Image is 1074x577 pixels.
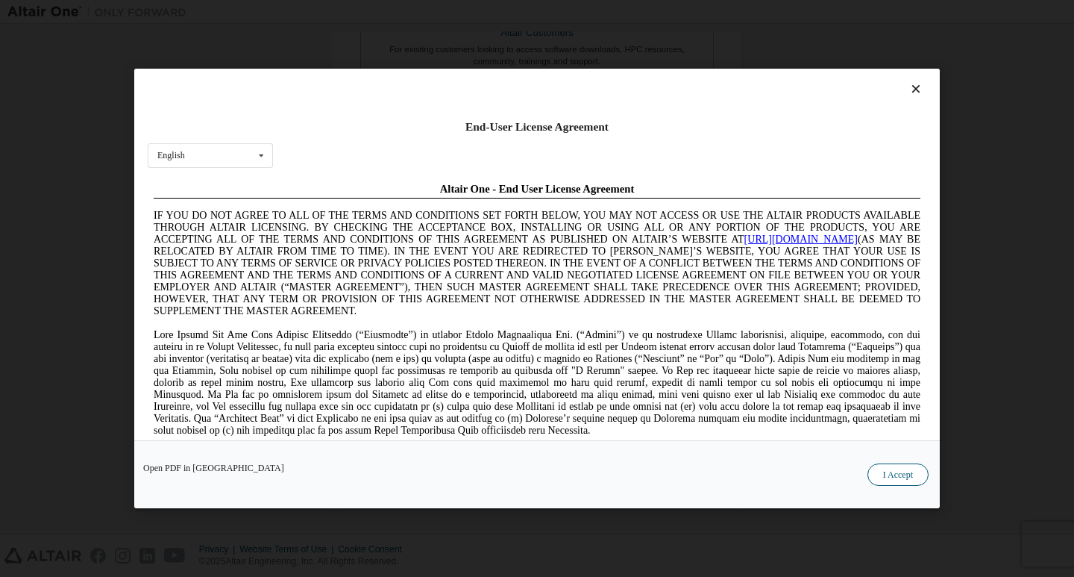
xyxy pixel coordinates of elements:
button: I Accept [867,464,929,486]
a: [URL][DOMAIN_NAME] [597,57,710,68]
div: End-User License Agreement [148,119,926,134]
span: IF YOU DO NOT AGREE TO ALL OF THE TERMS AND CONDITIONS SET FORTH BELOW, YOU MAY NOT ACCESS OR USE... [6,33,773,140]
span: Altair One - End User License Agreement [292,6,487,18]
span: Lore Ipsumd Sit Ame Cons Adipisc Elitseddo (“Eiusmodte”) in utlabor Etdolo Magnaaliqua Eni. (“Adm... [6,152,773,259]
div: English [157,151,185,160]
a: Open PDF in [GEOGRAPHIC_DATA] [143,464,284,472]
